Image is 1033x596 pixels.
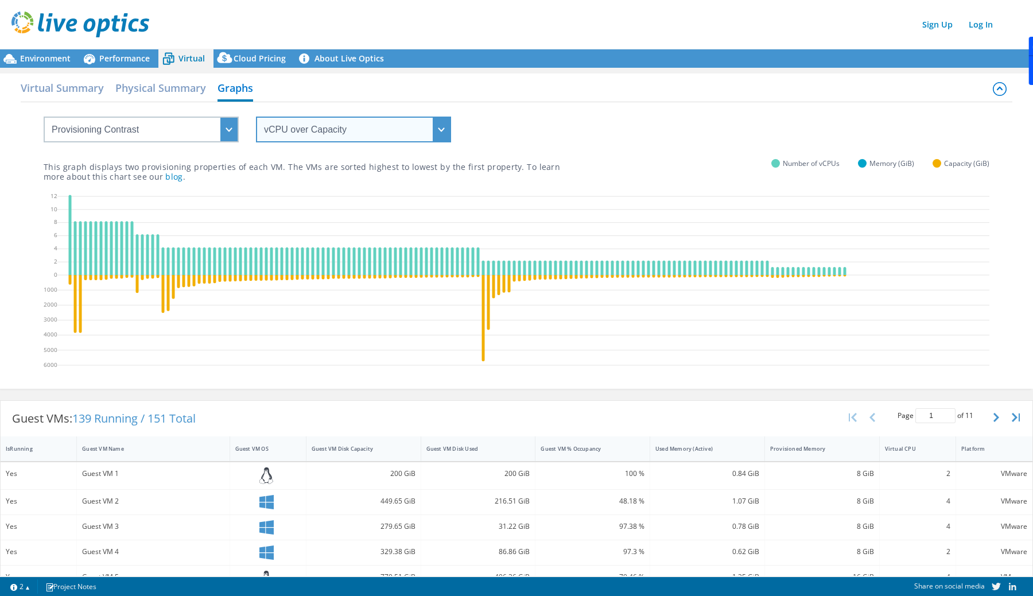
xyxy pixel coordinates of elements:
[294,49,393,68] a: About Live Optics
[44,162,560,181] p: This graph displays two provisioning properties of each VM. The VMs are sorted highest to lowest ...
[426,571,530,583] div: 406.36 GiB
[82,445,210,452] div: Guest VM Name
[885,467,950,480] div: 2
[541,520,644,533] div: 97.38 %
[21,76,104,99] h2: Virtual Summary
[6,445,57,452] div: IsRunning
[51,192,57,200] text: 12
[1,401,207,436] div: Guest VMs:
[44,361,57,369] text: 6000
[961,445,1013,452] div: Platform
[51,205,57,213] text: 10
[770,467,874,480] div: 8 GiB
[898,408,973,423] span: Page of
[20,53,71,64] span: Environment
[99,53,150,64] span: Performance
[6,545,71,558] div: Yes
[770,520,874,533] div: 8 GiB
[770,445,860,452] div: Provisioned Memory
[218,76,253,102] h2: Graphs
[770,545,874,558] div: 8 GiB
[914,581,985,591] span: Share on social media
[426,467,530,480] div: 200 GiB
[541,495,644,508] div: 48.18 %
[961,467,1027,480] div: VMware
[655,571,759,583] div: 1.35 GiB
[37,579,104,594] a: Project Notes
[426,495,530,508] div: 216.51 GiB
[655,445,745,452] div: Used Memory (Active)
[54,218,57,226] text: 8
[312,571,415,583] div: 770.51 GiB
[44,346,57,354] text: 5000
[965,411,973,420] span: 11
[44,330,57,338] text: 4000
[917,16,958,33] a: Sign Up
[72,411,196,426] span: 139 Running / 151 Total
[312,520,415,533] div: 279.65 GiB
[44,315,57,323] text: 3000
[54,257,57,265] text: 2
[6,495,71,508] div: Yes
[235,445,287,452] div: Guest VM OS
[165,171,182,182] a: blog
[961,495,1027,508] div: VMware
[312,467,415,480] div: 200 GiB
[770,495,874,508] div: 8 GiB
[655,520,759,533] div: 0.78 GiB
[961,545,1027,558] div: VMware
[655,545,759,558] div: 0.62 GiB
[44,300,57,308] text: 2000
[82,520,224,533] div: Guest VM 3
[885,445,937,452] div: Virtual CPU
[885,545,950,558] div: 2
[541,467,644,480] div: 100 %
[178,53,205,64] span: Virtual
[6,571,71,583] div: Yes
[961,571,1027,583] div: VMware
[915,408,956,423] input: jump to page
[312,445,402,452] div: Guest VM Disk Capacity
[115,76,206,99] h2: Physical Summary
[426,520,530,533] div: 31.22 GiB
[82,571,224,583] div: Guest VM 5
[312,545,415,558] div: 329.38 GiB
[54,244,57,252] text: 4
[885,495,950,508] div: 4
[963,16,999,33] a: Log In
[11,11,149,37] img: live_optics_svg.svg
[541,571,644,583] div: 79.46 %
[54,231,57,239] text: 6
[885,571,950,583] div: 4
[541,545,644,558] div: 97.3 %
[54,270,57,278] text: 0
[783,157,840,170] span: Number of vCPUs
[655,467,759,480] div: 0.84 GiB
[885,520,950,533] div: 4
[426,545,530,558] div: 86.86 GiB
[655,495,759,508] div: 1.07 GiB
[944,157,989,170] span: Capacity (GiB)
[961,520,1027,533] div: VMware
[869,157,914,170] span: Memory (GiB)
[82,545,224,558] div: Guest VM 4
[6,520,71,533] div: Yes
[770,571,874,583] div: 16 GiB
[426,445,516,452] div: Guest VM Disk Used
[44,285,57,293] text: 1000
[6,467,71,480] div: Yes
[2,579,38,594] a: 2
[541,445,631,452] div: Guest VM % Occupancy
[234,53,286,64] span: Cloud Pricing
[312,495,415,508] div: 449.65 GiB
[82,467,224,480] div: Guest VM 1
[82,495,224,508] div: Guest VM 2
